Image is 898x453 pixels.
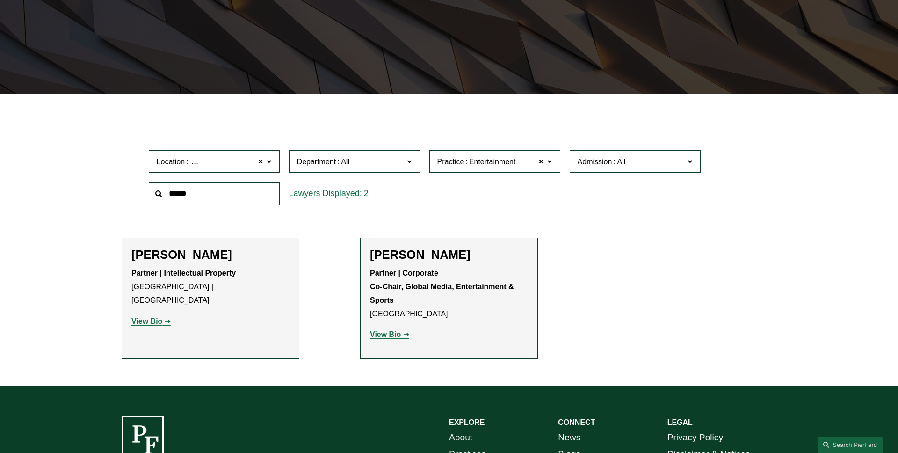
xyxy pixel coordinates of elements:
span: [GEOGRAPHIC_DATA] [190,156,268,168]
a: About [449,430,472,446]
strong: CONNECT [558,418,595,426]
p: [GEOGRAPHIC_DATA] | [GEOGRAPHIC_DATA] [131,267,290,307]
a: View Bio [370,330,409,338]
span: Location [157,158,185,166]
span: Entertainment [469,156,516,168]
strong: EXPLORE [449,418,485,426]
strong: LEGAL [667,418,693,426]
a: Search this site [818,437,883,453]
span: Department [297,158,336,166]
a: Privacy Policy [667,430,723,446]
h2: [PERSON_NAME] [370,248,528,262]
strong: Partner | Intellectual Property [131,269,236,277]
a: News [558,430,580,446]
strong: Partner | Corporate Co-Chair, Global Media, Entertainment & Sports [370,269,516,304]
p: [GEOGRAPHIC_DATA] [370,267,528,321]
span: Practice [437,158,464,166]
h2: [PERSON_NAME] [131,248,290,262]
span: Admission [578,158,612,166]
span: 2 [364,189,369,198]
strong: View Bio [131,317,162,325]
a: View Bio [131,317,171,325]
strong: View Bio [370,330,401,338]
